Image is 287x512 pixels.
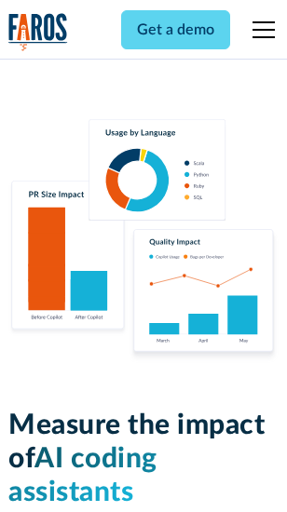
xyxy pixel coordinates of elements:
a: home [8,13,68,51]
h1: Measure the impact of [8,409,279,509]
img: Logo of the analytics and reporting company Faros. [8,13,68,51]
div: menu [241,7,279,52]
img: Charts tracking GitHub Copilot's usage and impact on velocity and quality [8,119,279,364]
span: AI coding assistants [8,445,157,506]
a: Get a demo [121,10,230,49]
